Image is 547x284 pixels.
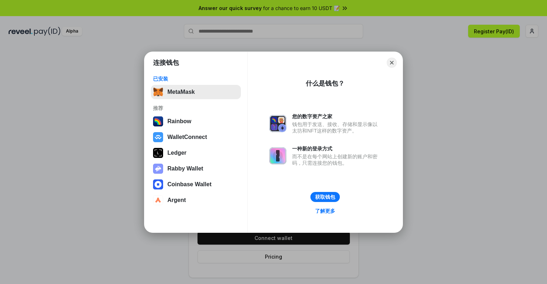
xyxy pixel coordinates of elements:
button: Rabby Wallet [151,162,241,176]
div: 获取钱包 [315,194,335,200]
img: svg+xml,%3Csvg%20width%3D%2228%22%20height%3D%2228%22%20viewBox%3D%220%200%2028%2028%22%20fill%3D... [153,195,163,205]
button: Coinbase Wallet [151,177,241,192]
img: svg+xml,%3Csvg%20width%3D%22120%22%20height%3D%22120%22%20viewBox%3D%220%200%20120%20120%22%20fil... [153,116,163,126]
button: Argent [151,193,241,207]
button: Close [387,58,397,68]
div: Argent [167,197,186,203]
a: 了解更多 [311,206,339,216]
div: 已安装 [153,76,239,82]
button: Ledger [151,146,241,160]
div: Ledger [167,150,186,156]
div: Rainbow [167,118,191,125]
div: 而不是在每个网站上创建新的账户和密码，只需连接您的钱包。 [292,153,381,166]
img: svg+xml,%3Csvg%20xmlns%3D%22http%3A%2F%2Fwww.w3.org%2F2000%2Fsvg%22%20fill%3D%22none%22%20viewBox... [269,115,286,132]
h1: 连接钱包 [153,58,179,67]
button: WalletConnect [151,130,241,144]
button: 获取钱包 [310,192,340,202]
button: MetaMask [151,85,241,99]
div: WalletConnect [167,134,207,140]
div: MetaMask [167,89,195,95]
div: Coinbase Wallet [167,181,211,188]
button: Rainbow [151,114,241,129]
div: 一种新的登录方式 [292,145,381,152]
img: svg+xml,%3Csvg%20width%3D%2228%22%20height%3D%2228%22%20viewBox%3D%220%200%2028%2028%22%20fill%3D... [153,179,163,189]
div: 了解更多 [315,208,335,214]
div: 您的数字资产之家 [292,113,381,120]
img: svg+xml,%3Csvg%20width%3D%2228%22%20height%3D%2228%22%20viewBox%3D%220%200%2028%2028%22%20fill%3D... [153,132,163,142]
div: Rabby Wallet [167,165,203,172]
div: 推荐 [153,105,239,111]
img: svg+xml,%3Csvg%20xmlns%3D%22http%3A%2F%2Fwww.w3.org%2F2000%2Fsvg%22%20width%3D%2228%22%20height%3... [153,148,163,158]
div: 什么是钱包？ [306,79,344,88]
img: svg+xml,%3Csvg%20fill%3D%22none%22%20height%3D%2233%22%20viewBox%3D%220%200%2035%2033%22%20width%... [153,87,163,97]
img: svg+xml,%3Csvg%20xmlns%3D%22http%3A%2F%2Fwww.w3.org%2F2000%2Fsvg%22%20fill%3D%22none%22%20viewBox... [153,164,163,174]
img: svg+xml,%3Csvg%20xmlns%3D%22http%3A%2F%2Fwww.w3.org%2F2000%2Fsvg%22%20fill%3D%22none%22%20viewBox... [269,147,286,164]
div: 钱包用于发送、接收、存储和显示像以太坊和NFT这样的数字资产。 [292,121,381,134]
